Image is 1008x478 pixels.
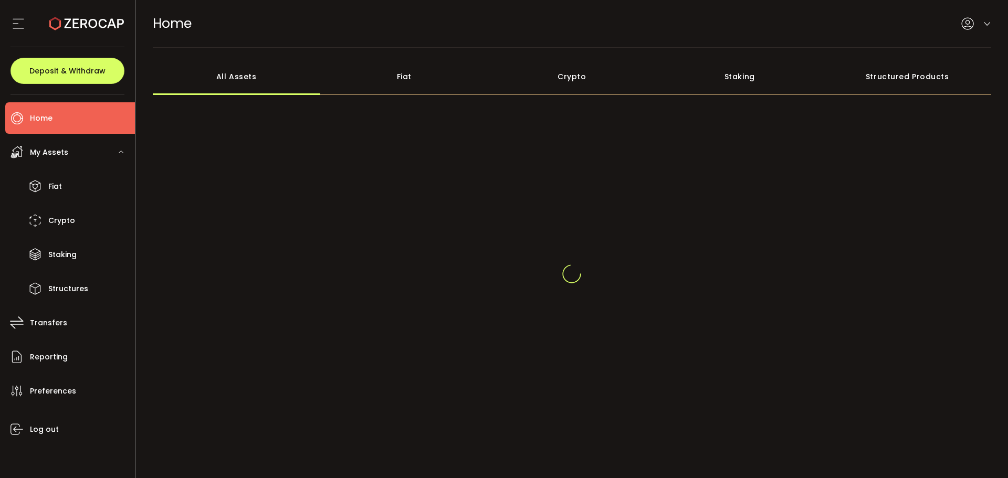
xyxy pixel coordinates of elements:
span: Deposit & Withdraw [29,67,106,75]
span: Reporting [30,349,68,365]
span: Home [30,111,52,126]
button: Deposit & Withdraw [10,58,124,84]
div: All Assets [153,58,321,95]
div: Structured Products [824,58,992,95]
span: Fiat [48,179,62,194]
span: Log out [30,422,59,437]
span: Structures [48,281,88,296]
span: Crypto [48,213,75,228]
span: Preferences [30,384,76,399]
span: Staking [48,247,77,262]
div: Crypto [488,58,656,95]
span: My Assets [30,145,68,160]
span: Home [153,14,192,33]
div: Staking [656,58,824,95]
div: Fiat [320,58,488,95]
span: Transfers [30,315,67,331]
